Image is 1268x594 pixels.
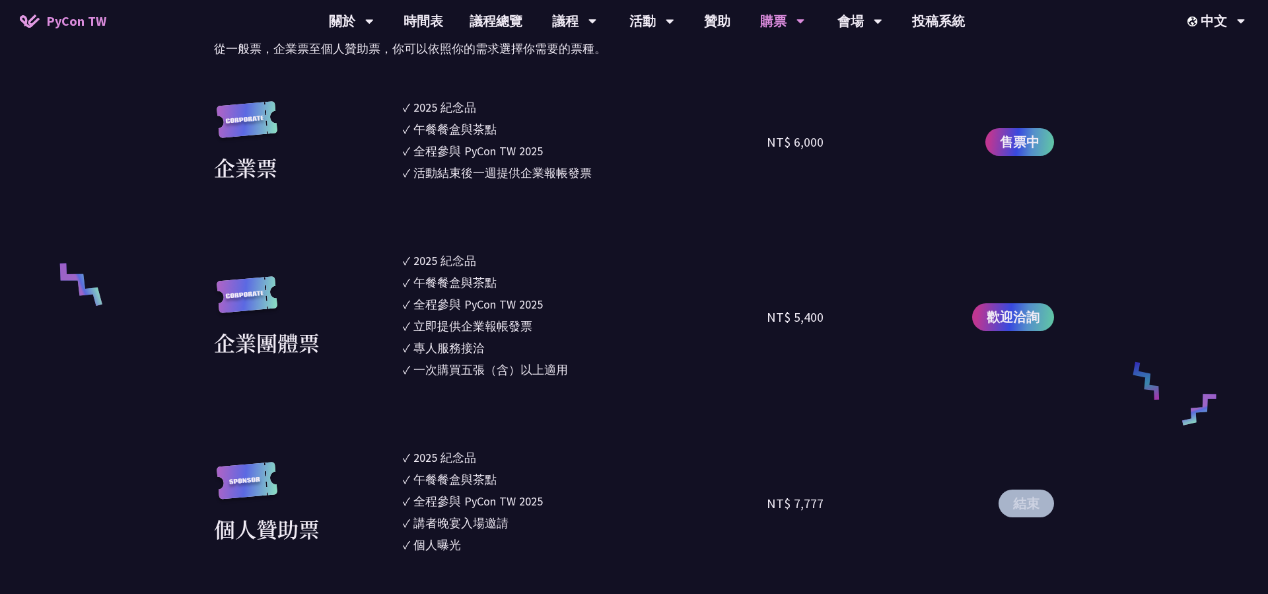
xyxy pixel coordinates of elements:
div: 2025 紀念品 [413,449,476,466]
img: sponsor.43e6a3a.svg [214,462,280,513]
div: 一次購買五張（含）以上適用 [413,361,568,379]
li: ✓ [403,492,767,510]
div: 2025 紀念品 [413,98,476,116]
div: 午餐餐盒與茶點 [413,274,497,291]
li: ✓ [403,120,767,138]
li: ✓ [403,98,767,116]
span: 歡迎洽詢 [987,307,1039,327]
div: NT$ 5,400 [767,307,824,327]
li: ✓ [403,449,767,466]
p: 從一般票，企業票至個人贊助票，你可以依照你的需求選擇你需要的票種。 [214,39,1054,59]
a: PyCon TW [7,5,120,38]
img: Locale Icon [1187,17,1201,26]
div: 全程參與 PyCon TW 2025 [413,492,543,510]
li: ✓ [403,536,767,554]
img: Home icon of PyCon TW 2025 [20,15,40,28]
li: ✓ [403,339,767,357]
li: ✓ [403,317,767,335]
li: ✓ [403,514,767,532]
li: ✓ [403,142,767,160]
li: ✓ [403,361,767,379]
span: PyCon TW [46,11,106,31]
a: 售票中 [985,128,1054,156]
li: ✓ [403,295,767,313]
img: corporate.a587c14.svg [214,101,280,152]
div: NT$ 6,000 [767,132,824,152]
div: 個人曝光 [413,536,461,554]
li: ✓ [403,274,767,291]
div: 個人贊助票 [214,513,320,544]
a: 歡迎洽詢 [972,303,1054,331]
div: 專人服務接洽 [413,339,485,357]
div: 全程參與 PyCon TW 2025 [413,142,543,160]
li: ✓ [403,470,767,488]
div: 2025 紀念品 [413,252,476,270]
div: 立即提供企業報帳發票 [413,317,532,335]
button: 結束 [999,490,1054,517]
span: 售票中 [1000,132,1039,152]
div: 全程參與 PyCon TW 2025 [413,295,543,313]
img: corporate.a587c14.svg [214,276,280,327]
div: 活動結束後一週提供企業報帳發票 [413,164,592,182]
div: 午餐餐盒與茶點 [413,120,497,138]
div: 講者晚宴入場邀請 [413,514,509,532]
div: 企業票 [214,151,277,183]
div: NT$ 7,777 [767,494,824,513]
div: 午餐餐盒與茶點 [413,470,497,488]
li: ✓ [403,164,767,182]
div: 企業團體票 [214,326,320,358]
li: ✓ [403,252,767,270]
